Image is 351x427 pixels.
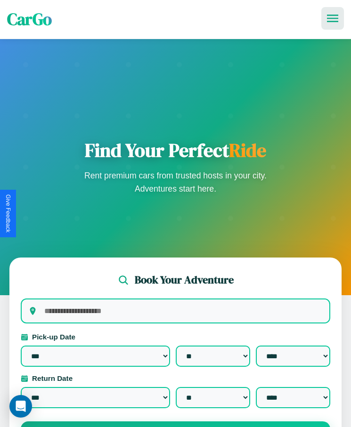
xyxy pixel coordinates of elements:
span: Ride [229,137,266,163]
h2: Book Your Adventure [135,273,234,287]
label: Return Date [21,374,330,382]
p: Rent premium cars from trusted hosts in your city. Adventures start here. [82,169,270,195]
div: Give Feedback [5,194,11,233]
span: CarGo [7,8,52,31]
label: Pick-up Date [21,333,330,341]
h1: Find Your Perfect [82,139,270,161]
div: Open Intercom Messenger [9,395,32,418]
